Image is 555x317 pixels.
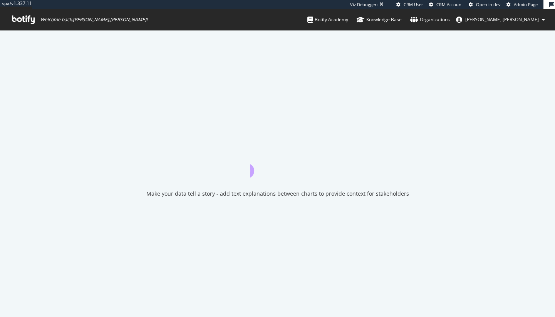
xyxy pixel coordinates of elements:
a: Organizations [410,9,450,30]
span: jessica.jordan [465,16,539,23]
button: [PERSON_NAME].[PERSON_NAME] [450,13,551,26]
span: CRM User [404,2,423,7]
div: Botify Academy [307,16,348,23]
span: Open in dev [476,2,501,7]
div: Organizations [410,16,450,23]
a: Knowledge Base [357,9,402,30]
div: Viz Debugger: [350,2,378,8]
a: Admin Page [506,2,538,8]
a: Open in dev [469,2,501,8]
a: CRM User [396,2,423,8]
a: CRM Account [429,2,463,8]
div: Make your data tell a story - add text explanations between charts to provide context for stakeho... [146,190,409,198]
div: Knowledge Base [357,16,402,23]
span: CRM Account [436,2,463,7]
span: Welcome back, [PERSON_NAME].[PERSON_NAME] ! [40,17,148,23]
span: Admin Page [514,2,538,7]
a: Botify Academy [307,9,348,30]
div: animation [250,150,305,178]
